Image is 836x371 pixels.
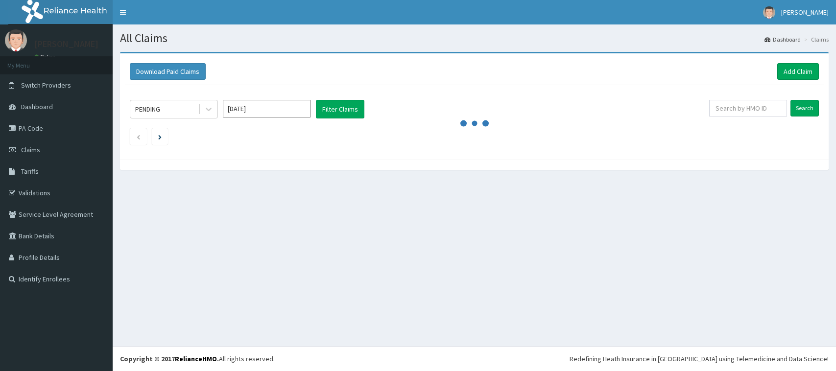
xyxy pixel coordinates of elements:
input: Search [790,100,819,116]
input: Select Month and Year [223,100,311,117]
div: PENDING [135,104,160,114]
span: Claims [21,145,40,154]
svg: audio-loading [460,109,489,138]
strong: Copyright © 2017 . [120,354,219,363]
a: RelianceHMO [175,354,217,363]
input: Search by HMO ID [709,100,787,116]
li: Claims [802,35,829,44]
button: Filter Claims [316,100,364,118]
img: User Image [5,29,27,51]
span: [PERSON_NAME] [781,8,829,17]
img: User Image [763,6,775,19]
p: [PERSON_NAME] [34,40,98,48]
span: Dashboard [21,102,53,111]
a: Next page [158,132,162,141]
a: Dashboard [764,35,801,44]
span: Switch Providers [21,81,71,90]
button: Download Paid Claims [130,63,206,80]
footer: All rights reserved. [113,346,836,371]
a: Add Claim [777,63,819,80]
a: Previous page [136,132,141,141]
span: Tariffs [21,167,39,176]
a: Online [34,53,58,60]
div: Redefining Heath Insurance in [GEOGRAPHIC_DATA] using Telemedicine and Data Science! [570,354,829,364]
h1: All Claims [120,32,829,45]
